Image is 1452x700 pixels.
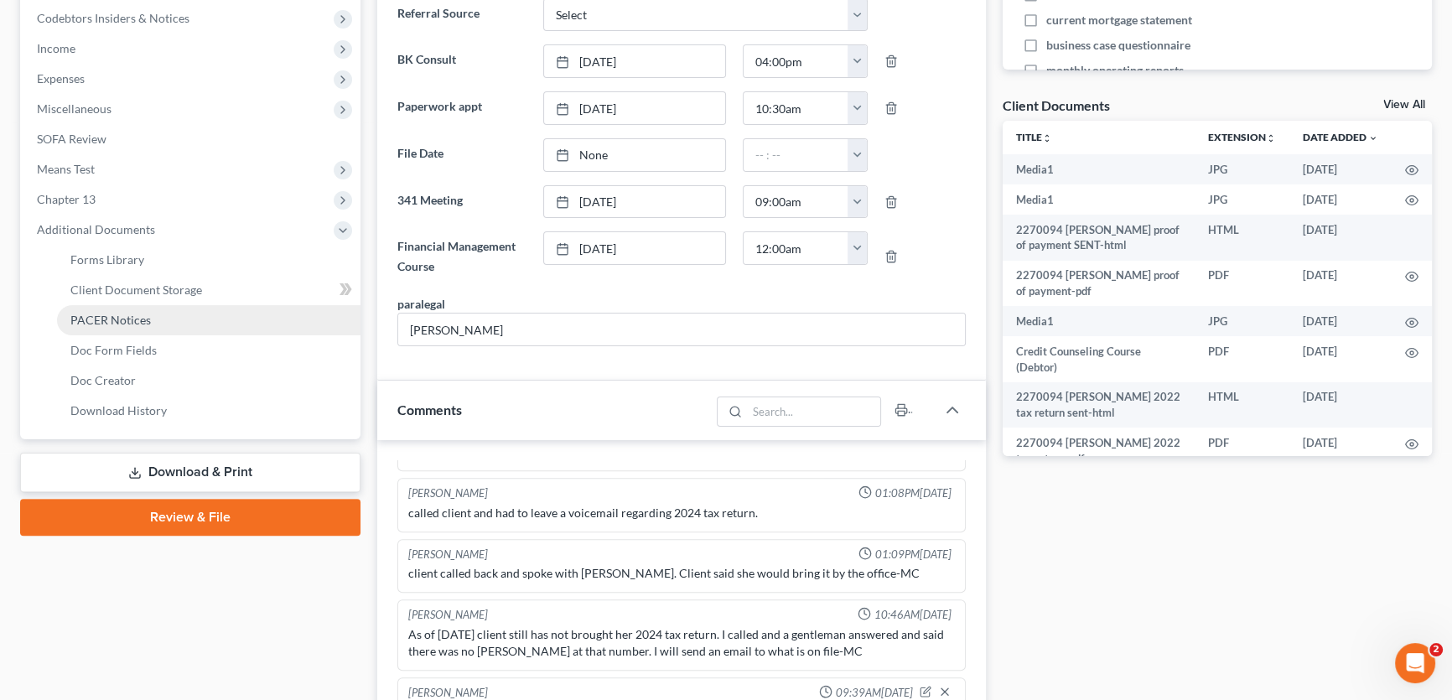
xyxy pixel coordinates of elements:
[1195,336,1289,382] td: PDF
[1195,306,1289,336] td: JPG
[1289,184,1392,215] td: [DATE]
[23,124,360,154] a: SOFA Review
[37,132,106,146] span: SOFA Review
[398,314,965,345] input: --
[1368,133,1378,143] i: expand_more
[408,505,955,521] div: called client and had to leave a voicemail regarding 2024 tax return.
[1003,215,1195,261] td: 2270094 [PERSON_NAME] proof of payment SENT-html
[875,547,952,563] span: 01:09PM[DATE]
[1046,37,1190,54] span: business case questionnaire
[37,41,75,55] span: Income
[389,44,535,78] label: BK Consult
[57,245,360,275] a: Forms Library
[70,373,136,387] span: Doc Creator
[408,547,488,563] div: [PERSON_NAME]
[1016,131,1052,143] a: Titleunfold_more
[744,186,849,218] input: -- : --
[544,45,724,77] a: [DATE]
[397,402,462,417] span: Comments
[397,295,445,313] div: paralegal
[1195,154,1289,184] td: JPG
[37,101,111,116] span: Miscellaneous
[1289,428,1392,474] td: [DATE]
[1195,184,1289,215] td: JPG
[1003,184,1195,215] td: Media1
[1289,154,1392,184] td: [DATE]
[70,343,157,357] span: Doc Form Fields
[57,305,360,335] a: PACER Notices
[1003,336,1195,382] td: Credit Counseling Course (Debtor)
[70,313,151,327] span: PACER Notices
[744,232,849,264] input: -- : --
[1289,336,1392,382] td: [DATE]
[1046,62,1184,79] span: monthly operating reports
[1003,428,1195,474] td: 2270094 [PERSON_NAME] 2022 tax return-pdf
[1383,99,1425,111] a: View All
[37,192,96,206] span: Chapter 13
[744,139,849,171] input: -- : --
[37,162,95,176] span: Means Test
[1289,382,1392,428] td: [DATE]
[544,186,724,218] a: [DATE]
[1003,154,1195,184] td: Media1
[57,275,360,305] a: Client Document Storage
[389,231,535,282] label: Financial Management Course
[1042,133,1052,143] i: unfold_more
[1003,382,1195,428] td: 2270094 [PERSON_NAME] 2022 tax return sent-html
[1003,96,1110,114] div: Client Documents
[1195,261,1289,307] td: PDF
[1195,428,1289,474] td: PDF
[744,45,849,77] input: -- : --
[1303,131,1378,143] a: Date Added expand_more
[57,366,360,396] a: Doc Creator
[1195,215,1289,261] td: HTML
[70,252,144,267] span: Forms Library
[1003,261,1195,307] td: 2270094 [PERSON_NAME] proof of payment-pdf
[1429,643,1443,656] span: 2
[70,283,202,297] span: Client Document Storage
[544,139,724,171] a: None
[1289,215,1392,261] td: [DATE]
[20,499,360,536] a: Review & File
[1289,261,1392,307] td: [DATE]
[389,185,535,219] label: 341 Meeting
[544,92,724,124] a: [DATE]
[1395,643,1435,683] iframe: Intercom live chat
[389,138,535,172] label: File Date
[37,222,155,236] span: Additional Documents
[1208,131,1276,143] a: Extensionunfold_more
[544,232,724,264] a: [DATE]
[874,607,952,623] span: 10:46AM[DATE]
[875,485,952,501] span: 01:08PM[DATE]
[1003,306,1195,336] td: Media1
[1195,382,1289,428] td: HTML
[408,485,488,501] div: [PERSON_NAME]
[20,453,360,492] a: Download & Print
[1046,12,1192,29] span: current mortgage statement
[1289,306,1392,336] td: [DATE]
[1266,133,1276,143] i: unfold_more
[37,71,85,86] span: Expenses
[408,607,488,623] div: [PERSON_NAME]
[70,403,167,417] span: Download History
[408,626,955,660] div: As of [DATE] client still has not brought her 2024 tax return. I called and a gentleman answered ...
[389,91,535,125] label: Paperwork appt
[744,92,849,124] input: -- : --
[37,11,189,25] span: Codebtors Insiders & Notices
[408,565,955,582] div: client called back and spoke with [PERSON_NAME]. Client said she would bring it by the office-MC
[57,396,360,426] a: Download History
[57,335,360,366] a: Doc Form Fields
[747,397,880,426] input: Search...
